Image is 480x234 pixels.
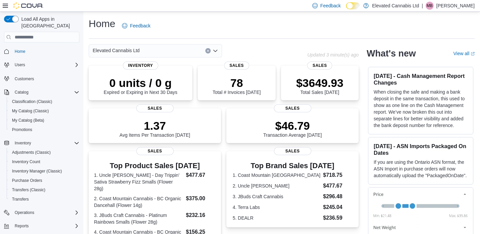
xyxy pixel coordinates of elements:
span: Inventory [12,139,79,147]
dt: 1. Coast Mountain [GEOGRAPHIC_DATA] [233,172,320,179]
a: Inventory Count [9,158,43,166]
span: Purchase Orders [12,178,42,183]
button: Users [12,61,28,69]
input: Dark Mode [346,2,360,9]
span: My Catalog (Classic) [12,108,49,114]
button: Inventory Count [7,157,82,166]
dd: $232.16 [186,211,216,219]
span: Adjustments (Classic) [9,148,79,156]
span: Sales [136,104,174,112]
p: When closing the safe and making a bank deposit in the same transaction, this used to show as one... [374,89,468,129]
h3: [DATE] - ASN Imports Packaged On Dates [374,143,468,156]
button: Purchase Orders [7,176,82,185]
span: Classification (Classic) [9,98,79,106]
span: Catalog [12,88,79,96]
span: MB [427,2,433,10]
button: Inventory [12,139,34,147]
a: Customers [12,75,37,83]
dt: 5. DEALR [233,215,320,221]
span: Dark Mode [346,9,346,10]
dd: $245.04 [323,203,352,211]
button: Clear input [205,48,211,53]
a: Classification (Classic) [9,98,55,106]
button: Catalog [12,88,31,96]
p: Updated 3 minute(s) ago [307,52,359,57]
div: Avg Items Per Transaction [DATE] [120,119,190,138]
a: Promotions [9,126,35,134]
svg: External link [471,52,475,56]
span: Sales [136,147,174,155]
span: Feedback [320,2,341,9]
span: My Catalog (Beta) [12,118,44,123]
a: Transfers [9,195,31,203]
span: Operations [12,209,79,217]
div: Matthew Bolton [426,2,434,10]
a: Purchase Orders [9,177,45,185]
div: Transaction Average [DATE] [263,119,322,138]
p: | [422,2,423,10]
button: Transfers (Classic) [7,185,82,195]
dt: 3. JBuds Craft Cannabis - Platinum Rainbows Smalls (Flower 28g) [94,212,183,225]
span: Transfers (Classic) [9,186,79,194]
div: Total # Invoices [DATE] [213,76,261,95]
span: Operations [15,210,34,215]
p: $3649.93 [296,76,343,90]
button: Inventory Manager (Classic) [7,166,82,176]
div: Total Sales [DATE] [296,76,343,95]
a: Inventory Manager (Classic) [9,167,65,175]
p: 0 units / 0 g [104,76,177,90]
button: Adjustments (Classic) [7,148,82,157]
span: Inventory Manager (Classic) [12,168,62,174]
span: My Catalog (Classic) [9,107,79,115]
dd: $477.67 [186,171,216,179]
button: Classification (Classic) [7,97,82,106]
span: Home [15,49,25,54]
p: [PERSON_NAME] [436,2,475,10]
dt: 3. JBuds Craft Cannabis [233,193,320,200]
dd: $718.75 [323,171,352,179]
button: Transfers [7,195,82,204]
button: My Catalog (Classic) [7,106,82,116]
span: Customers [12,74,79,83]
span: Inventory [123,62,158,70]
span: Customers [15,76,34,82]
span: Inventory [15,140,31,146]
p: 78 [213,76,261,90]
dt: 2. Uncle [PERSON_NAME] [233,183,320,189]
a: Adjustments (Classic) [9,148,53,156]
span: Feedback [130,22,150,29]
span: Catalog [15,90,28,95]
p: If you are using the Ontario ASN format, the ASN Import in purchase orders will now automatically... [374,159,468,179]
button: Operations [12,209,37,217]
img: Cova [13,2,43,9]
span: Inventory Manager (Classic) [9,167,79,175]
span: Users [15,62,25,68]
span: Promotions [12,127,32,132]
button: Inventory [1,138,82,148]
span: Transfers (Classic) [12,187,45,193]
button: My Catalog (Beta) [7,116,82,125]
button: Open list of options [213,48,218,53]
span: Reports [15,223,29,229]
dd: $375.00 [186,195,216,203]
a: My Catalog (Classic) [9,107,52,115]
button: Home [1,46,82,56]
span: Elevated Cannabis Ltd [93,46,140,54]
button: Catalog [1,88,82,97]
span: Reports [12,222,79,230]
span: My Catalog (Beta) [9,116,79,124]
div: Expired or Expiring in Next 30 Days [104,76,177,95]
span: Users [12,61,79,69]
span: Promotions [9,126,79,134]
dd: $296.48 [323,193,352,201]
h1: Home [89,17,115,30]
p: $46.79 [263,119,322,132]
span: Purchase Orders [9,177,79,185]
dt: 4. Terra Labs [233,204,320,211]
button: Reports [12,222,31,230]
a: Home [12,47,28,55]
a: My Catalog (Beta) [9,116,47,124]
a: Feedback [119,19,153,32]
p: 1.37 [120,119,190,132]
a: View allExternal link [453,51,475,56]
